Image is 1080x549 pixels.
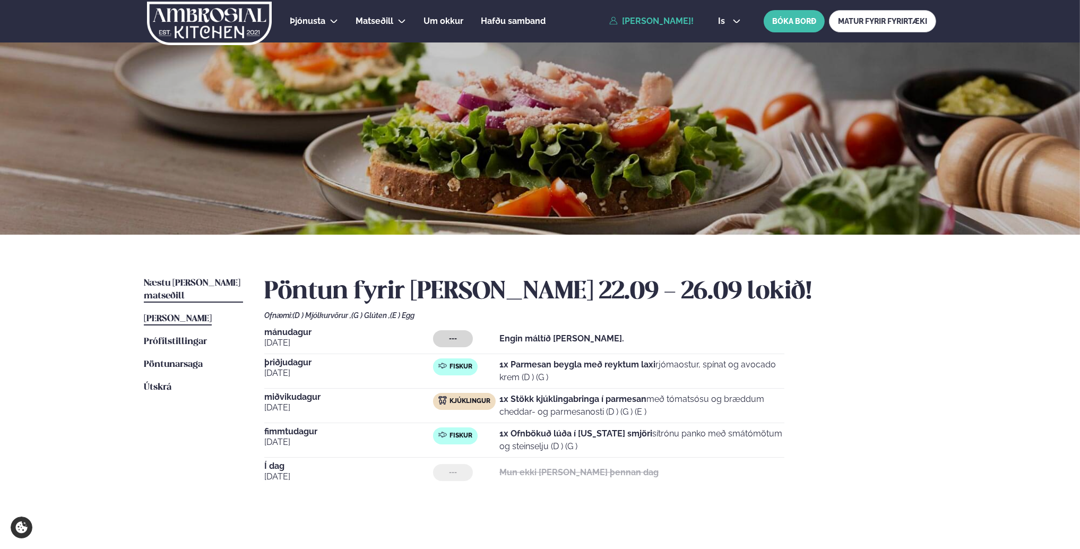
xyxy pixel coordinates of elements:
strong: 1x Parmesan beygla með reyktum laxi [499,359,655,370]
strong: Mun ekki [PERSON_NAME] þennan dag [499,467,659,477]
span: [DATE] [264,401,433,414]
span: þriðjudagur [264,358,433,367]
img: logo [146,2,273,45]
span: fimmtudagur [264,427,433,436]
span: Pöntunarsaga [144,360,203,369]
img: fish.svg [438,362,447,370]
h2: Pöntun fyrir [PERSON_NAME] 22.09 - 26.09 lokið! [264,277,936,307]
p: sítrónu panko með smátómötum og steinselju (D ) (G ) [499,427,784,453]
strong: 1x Stökk kjúklingabringa í parmesan [499,394,646,404]
button: is [710,17,749,25]
span: Næstu [PERSON_NAME] matseðill [144,279,240,301]
span: Hafðu samband [481,16,546,26]
div: Ofnæmi: [264,311,936,320]
span: [DATE] [264,436,433,449]
a: Matseðill [356,15,393,28]
span: Útskrá [144,383,171,392]
span: (D ) Mjólkurvörur , [292,311,351,320]
strong: 1x Ofnbökuð lúða í [US_STATE] smjöri [499,428,652,439]
span: [DATE] [264,337,433,349]
a: Cookie settings [11,517,32,538]
span: [DATE] [264,367,433,380]
span: (E ) Egg [390,311,414,320]
a: [PERSON_NAME]! [609,16,694,26]
a: Prófílstillingar [144,336,207,348]
span: mánudagur [264,328,433,337]
a: Hafðu samband [481,15,546,28]
strong: Engin máltíð [PERSON_NAME]. [499,333,624,344]
a: Þjónusta [290,15,325,28]
span: Matseðill [356,16,393,26]
a: Um okkur [424,15,463,28]
img: chicken.svg [438,396,447,405]
span: is [718,17,728,25]
span: Um okkur [424,16,463,26]
p: með tómatsósu og bræddum cheddar- og parmesanosti (D ) (G ) (E ) [499,393,784,418]
span: Í dag [264,462,433,470]
a: [PERSON_NAME] [144,313,212,325]
span: [PERSON_NAME] [144,314,212,323]
span: [DATE] [264,470,433,483]
span: Prófílstillingar [144,337,207,346]
a: Pöntunarsaga [144,358,203,371]
a: Næstu [PERSON_NAME] matseðill [144,277,243,303]
span: --- [449,468,457,477]
button: BÓKA BORÐ [764,10,825,32]
span: --- [449,334,457,343]
span: Þjónusta [290,16,325,26]
span: Fiskur [450,432,472,440]
span: Fiskur [450,363,472,371]
span: miðvikudagur [264,393,433,401]
span: (G ) Glúten , [351,311,390,320]
span: Kjúklingur [450,397,490,406]
img: fish.svg [438,431,447,439]
a: MATUR FYRIR FYRIRTÆKI [829,10,936,32]
a: Útskrá [144,381,171,394]
p: rjómaostur, spínat og avocado krem (D ) (G ) [499,358,784,384]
